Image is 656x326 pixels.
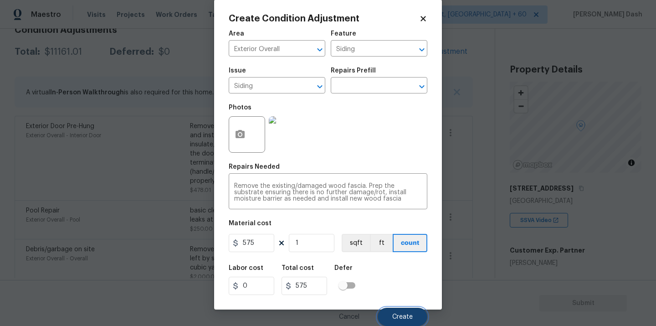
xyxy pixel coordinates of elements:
h5: Feature [331,31,356,37]
h5: Material cost [229,220,272,227]
h5: Area [229,31,244,37]
h5: Total cost [282,265,314,271]
h5: Issue [229,67,246,74]
span: Create [392,314,413,321]
button: ft [370,234,393,252]
h5: Labor cost [229,265,263,271]
h2: Create Condition Adjustment [229,14,419,23]
button: count [393,234,427,252]
button: Open [313,80,326,93]
h5: Repairs Needed [229,164,280,170]
button: Open [415,80,428,93]
button: Open [313,43,326,56]
button: Create [378,308,427,326]
button: Open [415,43,428,56]
button: sqft [342,234,370,252]
h5: Defer [334,265,353,271]
textarea: Remove the existing/damaged wood fascia. Prep the substrate ensuring there is no further damage/r... [234,183,422,202]
h5: Photos [229,104,251,111]
button: Cancel [324,308,374,326]
h5: Repairs Prefill [331,67,376,74]
span: Cancel [339,314,359,321]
